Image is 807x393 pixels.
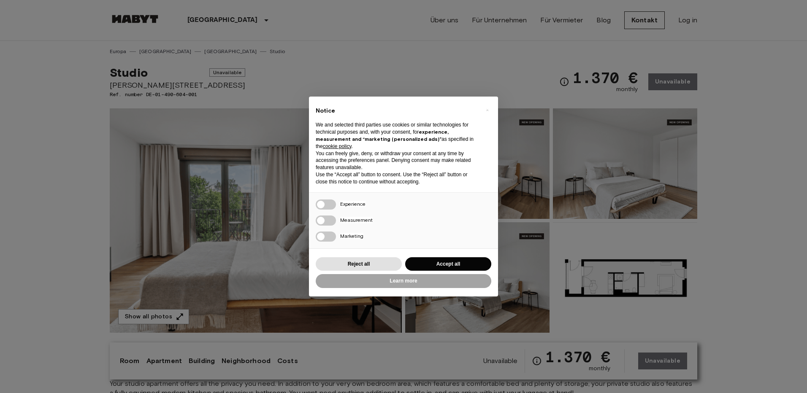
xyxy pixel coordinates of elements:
[340,201,366,207] span: Experience
[316,129,449,142] strong: experience, measurement and “marketing (personalized ads)”
[323,143,352,149] a: cookie policy
[316,107,478,115] h2: Notice
[316,171,478,186] p: Use the “Accept all” button to consent. Use the “Reject all” button or close this notice to conti...
[340,217,373,223] span: Measurement
[340,233,363,239] span: Marketing
[480,103,494,117] button: Close this notice
[316,274,491,288] button: Learn more
[316,121,478,150] p: We and selected third parties use cookies or similar technologies for technical purposes and, wit...
[486,105,489,115] span: ×
[405,257,491,271] button: Accept all
[316,257,402,271] button: Reject all
[316,150,478,171] p: You can freely give, deny, or withdraw your consent at any time by accessing the preferences pane...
